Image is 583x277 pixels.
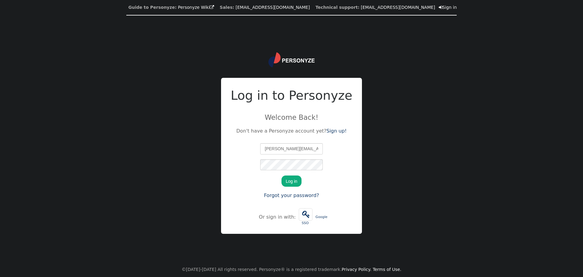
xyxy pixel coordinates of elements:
b: Guide to Personyze: [128,5,177,10]
a:  SSO [297,205,314,229]
a: Personyze Wiki [178,5,214,10]
a: Terms of Use. [373,267,401,272]
center: ©[DATE]-[DATE] All rights reserved. Personyze® is a registered trademark. [182,262,401,277]
div: Google [315,215,327,220]
a: Sign up! [326,128,347,134]
a: Google [314,212,329,223]
button: Log in [281,175,302,186]
div: Or sign in with: [259,213,297,221]
a: Forgot your password? [264,192,319,198]
a: Sign in [439,5,457,10]
p: Welcome Back! [231,112,353,123]
a: [EMAIL_ADDRESS][DOMAIN_NAME] [361,5,435,10]
a: Privacy Policy. [342,267,371,272]
img: logo.svg [268,52,315,68]
span:  [439,5,442,9]
input: Email [260,143,323,154]
p: Don't have a Personyze account yet? [231,127,353,135]
b: Technical support: [315,5,360,10]
span:  [299,209,312,220]
div: SSO [299,221,312,226]
h2: Log in to Personyze [231,86,353,105]
span:  [210,5,214,9]
a: [EMAIL_ADDRESS][DOMAIN_NAME] [236,5,310,10]
b: Sales: [220,5,234,10]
